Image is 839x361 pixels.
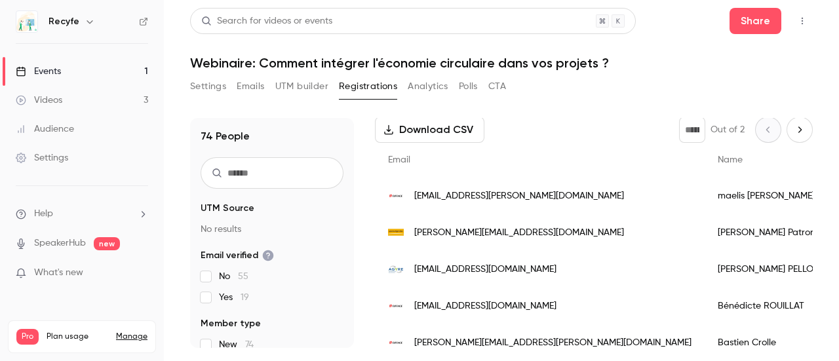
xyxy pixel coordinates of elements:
span: Email verified [201,249,274,262]
span: No [219,270,248,283]
span: [EMAIL_ADDRESS][DOMAIN_NAME] [414,299,556,313]
h1: 74 People [201,128,250,144]
button: Download CSV [375,117,484,143]
h1: Webinaire: Comment intégrer l'économie circulaire dans vos projets ? [190,55,813,71]
img: eiffage.com [388,298,404,314]
button: Polls [459,76,478,97]
button: CTA [488,76,506,97]
span: [PERSON_NAME][EMAIL_ADDRESS][DOMAIN_NAME] [414,226,624,240]
div: Search for videos or events [201,14,332,28]
a: Manage [116,332,147,342]
span: 74 [245,340,254,349]
a: SpeakerHub [34,237,86,250]
span: 55 [238,272,248,281]
div: Audience [16,123,74,136]
button: Analytics [408,76,448,97]
span: Help [34,207,53,221]
img: eiffage.com [388,188,404,204]
span: 19 [241,293,249,302]
p: Out of 2 [711,123,745,136]
span: Email [388,155,410,164]
iframe: Noticeable Trigger [132,267,148,279]
button: UTM builder [275,76,328,97]
span: [EMAIL_ADDRESS][DOMAIN_NAME] [414,263,556,276]
div: Settings [16,151,68,164]
p: No results [201,223,343,236]
div: Videos [16,94,62,107]
span: Member type [201,317,261,330]
li: help-dropdown-opener [16,207,148,221]
button: Next page [787,117,813,143]
span: new [94,237,120,250]
span: Plan usage [47,332,108,342]
img: spiebatignolles.fr [388,225,404,240]
button: Share [730,8,781,34]
div: Events [16,65,61,78]
button: Settings [190,76,226,97]
span: [PERSON_NAME][EMAIL_ADDRESS][PERSON_NAME][DOMAIN_NAME] [414,336,692,350]
h6: Recyfe [49,15,79,28]
span: Name [718,155,743,164]
img: eiffage.com [388,335,404,351]
img: agyre.com [388,261,404,277]
button: Emails [237,76,264,97]
img: Recyfe [16,11,37,32]
span: [EMAIL_ADDRESS][PERSON_NAME][DOMAIN_NAME] [414,189,624,203]
span: UTM Source [201,202,254,215]
span: What's new [34,266,83,280]
span: Pro [16,329,39,345]
span: New [219,338,254,351]
span: Yes [219,291,249,304]
button: Registrations [339,76,397,97]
